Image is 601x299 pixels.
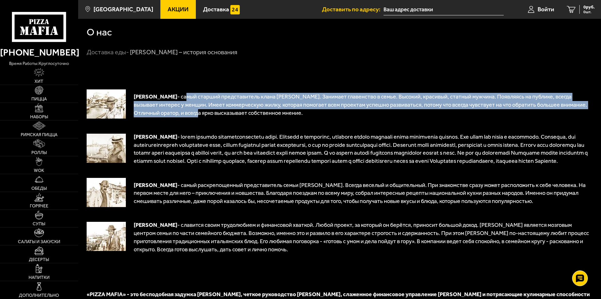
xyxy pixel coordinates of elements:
[87,27,112,37] h1: О нас
[18,240,60,244] span: Салаты и закуски
[34,168,44,173] span: WOK
[87,134,126,163] img: 1024x1024
[87,48,129,56] a: Доставка еды-
[134,222,177,228] span: [PERSON_NAME]
[29,275,50,280] span: Напитки
[322,6,384,12] span: Доставить по адресу:
[87,178,126,207] img: 1024x1024
[31,151,47,155] span: Роллы
[538,6,554,12] span: Войти
[134,182,177,189] span: [PERSON_NAME]
[134,133,177,140] span: [PERSON_NAME]
[203,6,229,12] span: Доставка
[31,186,47,191] span: Обеды
[130,48,237,56] div: [PERSON_NAME] – история основания
[87,89,126,119] img: 1024x1024
[30,204,48,208] span: Горячее
[35,79,43,84] span: Хит
[33,222,45,226] span: Супы
[31,97,47,101] span: Пицца
[134,93,177,100] span: [PERSON_NAME]
[87,222,126,251] img: 1024x1024
[134,182,586,205] span: - самый раскрепощенный представитель семьи [PERSON_NAME]. Всегда веселый и общительный. При знако...
[30,115,48,119] span: Наборы
[384,4,504,15] input: Ваш адрес доставки
[94,6,153,12] span: [GEOGRAPHIC_DATA]
[19,293,59,298] span: Дополнительно
[134,222,589,253] span: - славится своим трудолюбием и финансовой хваткой. Любой проект, за который он берётся, приносит ...
[134,93,587,116] span: - самый старший представитель клана [PERSON_NAME]. Занимает главенство в семье. Высокий, красивый...
[29,258,49,262] span: Десерты
[583,10,595,14] span: 0 шт.
[583,5,595,9] span: 0 руб.
[230,5,240,14] img: 15daf4d41897b9f0e9f617042186c801.svg
[168,6,189,12] span: Акции
[21,133,57,137] span: Римская пицца
[134,133,588,164] span: - lorem ipsumdo sitametconsectetu adipi. Elitsedd e temporinc, utlabore etdolo magnaali enima min...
